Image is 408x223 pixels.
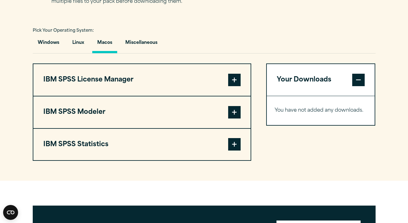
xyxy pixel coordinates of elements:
button: Linux [67,35,89,53]
button: Miscellaneous [120,35,162,53]
div: Your Downloads [267,96,375,125]
button: IBM SPSS License Manager [33,64,251,96]
span: Pick Your Operating System: [33,29,94,33]
button: Macos [92,35,117,53]
button: Windows [33,35,64,53]
button: Open CMP widget [3,205,18,220]
p: You have not added any downloads. [275,106,367,115]
button: IBM SPSS Modeler [33,96,251,128]
button: Your Downloads [267,64,375,96]
button: IBM SPSS Statistics [33,129,251,160]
